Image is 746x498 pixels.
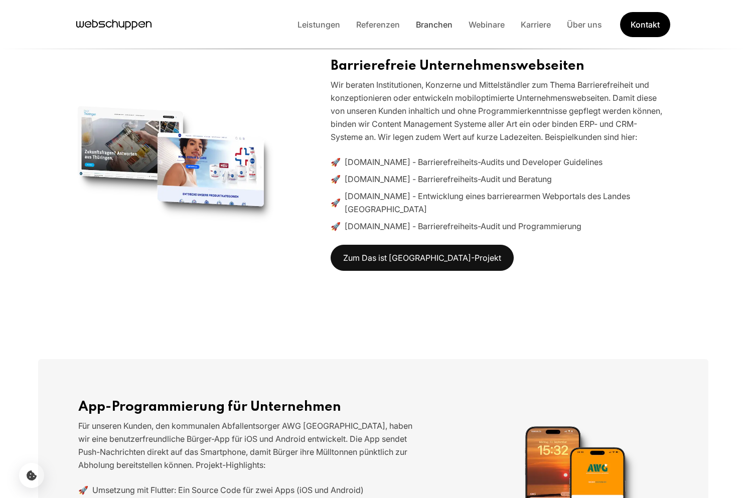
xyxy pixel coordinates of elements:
[348,20,408,30] a: Referenzen
[331,190,668,216] li: 🚀
[78,419,416,471] p: Für unseren Kunden, den kommunalen Abfallentsorger AWG [GEOGRAPHIC_DATA], haben wir eine benutzer...
[331,220,668,233] li: 🚀
[331,78,668,143] p: Wir beraten Institutionen, Konzerne und Mittelständler zum Thema Barrierefreiheit und konzeptioni...
[78,483,416,496] li: 🚀
[331,173,668,186] li: 🚀
[76,17,152,32] a: Hauptseite besuchen
[345,173,552,186] span: [DOMAIN_NAME] - Barrierefreiheits-Audit und Beratung
[331,155,668,169] li: 🚀
[345,190,668,216] span: [DOMAIN_NAME] - Entwicklung eines barrierearmen Webportals des Landes [GEOGRAPHIC_DATA]
[513,20,559,30] a: Karriere
[620,12,670,37] a: Get Started
[559,20,610,30] a: Über uns
[331,245,514,271] a: Zum Das ist [GEOGRAPHIC_DATA]-Projekt
[69,88,273,241] img: cta-image
[345,155,603,169] span: [DOMAIN_NAME] - Barrierefreiheits-Audits und Developer Guidelines
[92,483,364,496] span: Umsetzung mit Flutter: Ein Source Code für zwei Apps (iOS und Android)
[331,58,668,74] h2: Barrierefreie Unternehmenswebseiten
[345,220,581,233] span: [DOMAIN_NAME] - Barrierefreiheits-Audit und Programmierung
[78,399,416,415] h2: App-Programmierung für Unternehmen
[289,20,348,30] a: Leistungen
[408,20,461,30] a: Branchen
[19,463,44,488] button: Cookie-Einstellungen öffnen
[461,20,513,30] a: Webinare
